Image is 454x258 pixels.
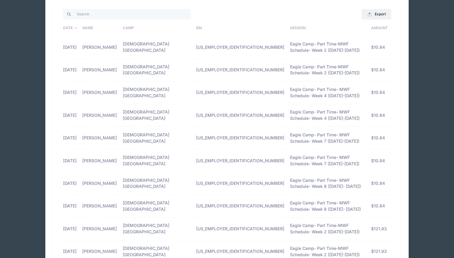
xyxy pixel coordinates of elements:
td: [DATE] [63,59,80,81]
td: [US_EMPLOYER_IDENTIFICATION_NUMBER] [193,104,287,127]
td: Eagle Camp- Part Time- MWF Schedule- Week 7 ([DATE]-[DATE]) [287,150,368,172]
td: Eagle Camp- Part Time- MWF Schedule- Week 8 ([DATE]- [DATE]) [287,195,368,218]
td: [DATE] [63,82,80,104]
td: [DEMOGRAPHIC_DATA][GEOGRAPHIC_DATA] [120,104,193,127]
th: Name: activate to sort column ascending [79,20,120,36]
td: $10.84 [368,104,390,127]
td: [US_EMPLOYER_IDENTIFICATION_NUMBER] [193,195,287,218]
td: [DEMOGRAPHIC_DATA][GEOGRAPHIC_DATA] [120,172,193,195]
td: [US_EMPLOYER_IDENTIFICATION_NUMBER] [193,59,287,81]
th: Date: activate to sort column descending [63,20,80,36]
td: [PERSON_NAME] [79,150,120,172]
td: $10.84 [368,195,390,218]
td: Eagle Camp- Part Time- MWF Schedule- Week 8 ([DATE]- [DATE]) [287,172,368,195]
td: $10.84 [368,127,390,149]
td: $10.84 [368,36,390,59]
th: EIN: activate to sort column ascending [193,20,287,36]
td: [DEMOGRAPHIC_DATA][GEOGRAPHIC_DATA] [120,36,193,59]
td: [DATE] [63,172,80,195]
td: [PERSON_NAME] [79,104,120,127]
td: $121.93 [368,218,390,240]
td: [PERSON_NAME] [79,218,120,240]
td: [PERSON_NAME] [79,195,120,218]
td: [DATE] [63,36,80,59]
td: [DEMOGRAPHIC_DATA][GEOGRAPHIC_DATA] [120,195,193,218]
td: [US_EMPLOYER_IDENTIFICATION_NUMBER] [193,82,287,104]
th: Amount: activate to sort column ascending [368,20,390,36]
td: Eagle Camp- Part Time- MWF Schedule- Week 4 ([DATE]-[DATE]) [287,104,368,127]
td: [DATE] [63,104,80,127]
td: [DEMOGRAPHIC_DATA][GEOGRAPHIC_DATA] [120,150,193,172]
td: [DATE] [63,127,80,149]
td: [PERSON_NAME] [79,59,120,81]
td: $10.84 [368,59,390,81]
td: [PERSON_NAME] [79,36,120,59]
td: [PERSON_NAME] [79,127,120,149]
td: [US_EMPLOYER_IDENTIFICATION_NUMBER] [193,218,287,240]
td: Eagle Camp- Part Time-MWF Schedule- Week 2 ([DATE]-[DATE]) [287,59,368,81]
td: [PERSON_NAME] [79,172,120,195]
td: [DATE] [63,195,80,218]
th: Camp: activate to sort column ascending [120,20,193,36]
td: [US_EMPLOYER_IDENTIFICATION_NUMBER] [193,172,287,195]
td: [US_EMPLOYER_IDENTIFICATION_NUMBER] [193,36,287,59]
button: Export [362,9,391,19]
td: Eagle Camp- Part Time-MWF Schedule- Week 2 ([DATE]-[DATE]) [287,36,368,59]
td: [DEMOGRAPHIC_DATA][GEOGRAPHIC_DATA] [120,218,193,240]
td: $10.84 [368,150,390,172]
td: [DATE] [63,150,80,172]
td: [DEMOGRAPHIC_DATA][GEOGRAPHIC_DATA] [120,127,193,149]
td: [DEMOGRAPHIC_DATA][GEOGRAPHIC_DATA] [120,59,193,81]
input: Search [63,9,191,19]
th: Session: activate to sort column ascending [287,20,368,36]
td: Eagle Camp- Part Time-MWF Schedule- Week 2 ([DATE]-[DATE]) [287,218,368,240]
td: $10.84 [368,172,390,195]
td: Eagle Camp- Part Time- MWF Schedule- Week 4 ([DATE]-[DATE]) [287,82,368,104]
td: [DEMOGRAPHIC_DATA][GEOGRAPHIC_DATA] [120,82,193,104]
td: [PERSON_NAME] [79,82,120,104]
td: $10.84 [368,82,390,104]
td: [DATE] [63,218,80,240]
td: Eagle Camp- Part Time- MWF Schedule- Week 7 ([DATE]-[DATE]) [287,127,368,149]
td: [US_EMPLOYER_IDENTIFICATION_NUMBER] [193,127,287,149]
td: [US_EMPLOYER_IDENTIFICATION_NUMBER] [193,150,287,172]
